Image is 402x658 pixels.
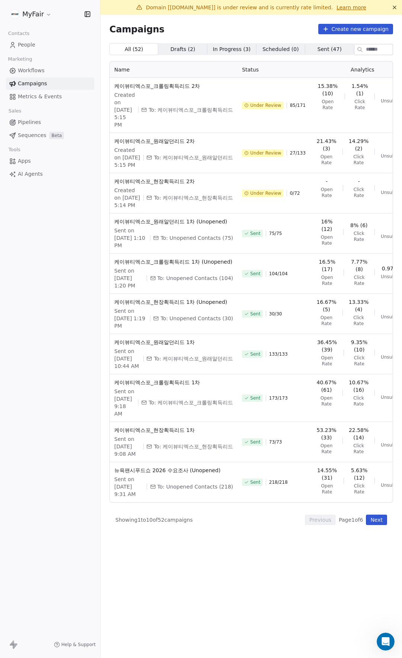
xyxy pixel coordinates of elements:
div: Support [26,226,47,234]
span: Click Rate [350,274,368,286]
span: Sent [250,351,260,357]
span: 케이뷰티엑스포_현장획득리드 1차 [114,426,233,434]
span: 케이뷰티엑스포_원래알던리드 2차 [114,137,233,145]
img: Siddarth avatar [14,198,23,207]
div: Support [26,116,47,124]
span: Open Rate [316,99,339,111]
span: 0 / 72 [290,190,300,196]
span: 73 / 73 [269,439,282,445]
span: Under Review [250,190,281,196]
span: - [326,178,328,185]
span: You’ll get replies here and in your email: ✉️ [PERSON_NAME][EMAIL_ADDRESS][DOMAIN_NAME] Our usual... [25,26,353,32]
a: Workflows [6,64,94,77]
span: 케이뷰티엑스포_크롤링획득리드 1차 [114,379,233,386]
span: 36.45% (39) [316,338,338,353]
span: Sent [250,395,260,401]
div: Swipe One [25,199,52,207]
span: Contacts [5,28,33,39]
span: 10.67% (16) [349,379,369,394]
span: Created on [DATE] 5:14 PM [114,187,140,209]
span: 15.38% (10) [316,82,339,97]
span: 14.29% (2) [349,137,369,152]
span: Sent [250,439,260,445]
span: Scheduled ( 0 ) [262,45,299,53]
a: Campaigns [6,77,94,90]
span: Home [17,251,32,256]
span: To: 케이뷰티엑스포_현장획득리드 [154,443,233,450]
span: Click Rate [349,231,368,242]
span: Page 1 of 6 [339,516,363,524]
span: To: Unopened Contacts (75) [160,234,233,242]
span: Showing 1 to 10 of 52 campaigns [115,516,193,524]
span: 케이뷰티엑스포_현장획득리드 2차 [114,178,233,185]
span: Open Rate [316,234,337,246]
div: [PERSON_NAME] [26,61,70,69]
button: Previous [305,515,336,525]
span: To: 케이뷰티엑스포_원래알던리드 [154,154,233,161]
span: Help & Support [61,642,96,648]
span: Sent on [DATE] 1:10 PM [114,227,147,249]
iframe: Intercom live chat [377,633,395,651]
button: Help [99,232,149,262]
button: MyFair [9,8,53,20]
span: Open Rate [316,154,336,166]
span: To: 케이뷰티엑스포_현장획득리드 [154,194,233,201]
div: • [DATE] [48,226,69,234]
span: Rate your conversation [25,192,85,198]
span: Rate your conversation [26,164,87,170]
span: Rate your conversation [26,219,87,225]
span: 40.67% (61) [316,379,336,394]
span: 30 / 30 [269,311,282,317]
span: 뉴욕팬시푸드쇼 2026 수요조사 (Unopened) [114,467,233,474]
span: Click Rate [349,315,369,327]
span: 22.58% (14) [349,426,369,441]
span: Click Rate [349,443,369,455]
img: Profile image for Support [9,136,23,151]
span: 9.35% (10) [350,338,369,353]
span: 16% (12) [316,218,337,233]
span: 케이뷰티엑스포_크롤링획득리드 1차 (Unopened) [114,258,233,266]
span: To: 케이뷰티엑스포_크롤링획득리드 [149,399,233,406]
span: Sent on [DATE] 1:19 PM [114,307,147,330]
span: Sales [5,105,25,117]
span: 27 / 133 [290,150,306,156]
span: Apps [18,157,31,165]
span: Sent [250,271,260,277]
a: Metrics & Events [6,90,94,103]
span: People [18,41,35,49]
span: Help [118,251,130,256]
a: Learn more [336,4,366,11]
div: • [DATE] [71,61,92,69]
img: Siddarth avatar [14,33,23,42]
span: Sent on [DATE] 10:44 AM [114,347,140,370]
span: Messages [60,251,89,256]
a: Apps [6,155,94,167]
div: • 21m ago [54,34,80,41]
span: Open Rate [316,315,336,327]
span: Drafts ( 2 ) [170,45,195,53]
img: Mrinal avatar [11,27,20,36]
div: • [DATE] [48,116,69,124]
img: Profile image for Mrinal [9,54,23,69]
img: Harinder avatar [7,198,16,207]
span: - [358,178,360,185]
span: 케이뷰티엑스포_현장획득리드 1차 (Unopened) [114,298,233,306]
span: Sequences [18,131,46,139]
span: 85 / 171 [290,102,306,108]
span: Open Rate [316,187,337,198]
span: Rate your conversation [26,137,87,143]
span: 케이뷰티엑스포_원래알던리드 1차 [114,338,233,346]
span: 8% (6) [350,222,368,229]
span: Sent on [DATE] 1:20 PM [114,267,144,289]
span: 16.5% (17) [316,258,338,273]
img: Harinder avatar [7,33,16,42]
a: SequencesBeta [6,129,94,142]
button: Messages [50,232,99,262]
span: 13.33% (4) [349,298,369,313]
span: Open Rate [316,395,336,407]
span: Click Rate [349,395,369,407]
img: Mrinal avatar [11,192,20,201]
div: [PERSON_NAME] [26,89,70,96]
span: To: 케이뷰티엑스포_크롤링획득리드 [149,106,233,114]
div: • [DATE] [71,171,92,179]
